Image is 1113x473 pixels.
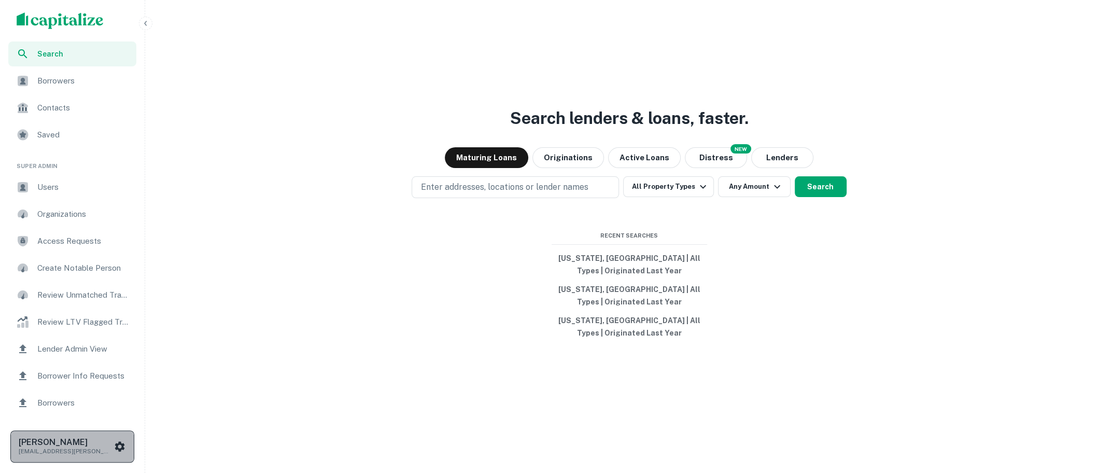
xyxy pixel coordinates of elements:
span: Organizations [37,208,130,220]
a: Organizations [8,202,136,227]
div: NEW [730,144,751,154]
li: Super Admin [8,149,136,175]
span: Review Unmatched Transactions [37,289,130,301]
span: Borrowers [37,75,130,87]
a: Review Unmatched Transactions [8,283,136,308]
button: [US_STATE], [GEOGRAPHIC_DATA] | All Types | Originated Last Year [552,280,707,311]
span: Search [37,48,130,60]
button: All Property Types [623,176,713,197]
span: Saved [37,129,130,141]
a: Access Requests [8,229,136,254]
button: Any Amount [718,176,791,197]
button: [PERSON_NAME][EMAIL_ADDRESS][PERSON_NAME][DOMAIN_NAME] [10,430,134,463]
span: Borrower Info Requests [37,370,130,382]
button: Originations [532,147,604,168]
iframe: Chat Widget [1061,390,1113,440]
a: Search [8,41,136,66]
span: Access Requests [37,235,130,247]
button: [US_STATE], [GEOGRAPHIC_DATA] | All Types | Originated Last Year [552,311,707,342]
a: Contacts [8,95,136,120]
button: Search [795,176,847,197]
p: [EMAIL_ADDRESS][PERSON_NAME][DOMAIN_NAME] [19,447,112,456]
span: Lender Admin View [37,343,130,355]
button: Maturing Loans [445,147,528,168]
a: Borrower Info Requests [8,364,136,388]
span: Users [37,181,130,193]
button: Search distressed loans with lien and other non-mortgage details. [685,147,747,168]
h6: [PERSON_NAME] [19,438,112,447]
a: Borrowers [8,68,136,93]
a: Lender Admin View [8,337,136,361]
button: Active Loans [608,147,681,168]
img: capitalize-logo.png [17,12,104,29]
span: Create Notable Person [37,262,130,274]
a: Borrowers [8,391,136,415]
button: Lenders [751,147,813,168]
a: Review LTV Flagged Transactions [8,310,136,335]
button: [US_STATE], [GEOGRAPHIC_DATA] | All Types | Originated Last Year [552,249,707,280]
span: Borrowers [37,397,130,409]
span: Review LTV Flagged Transactions [37,316,130,328]
span: Recent Searches [552,231,707,240]
h3: Search lenders & loans, faster. [510,106,749,131]
a: Create Notable Person [8,256,136,281]
a: Saved [8,122,136,147]
button: Enter addresses, locations or lender names [412,176,619,198]
p: Enter addresses, locations or lender names [420,181,588,193]
a: Users [8,175,136,200]
span: Contacts [37,102,130,114]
